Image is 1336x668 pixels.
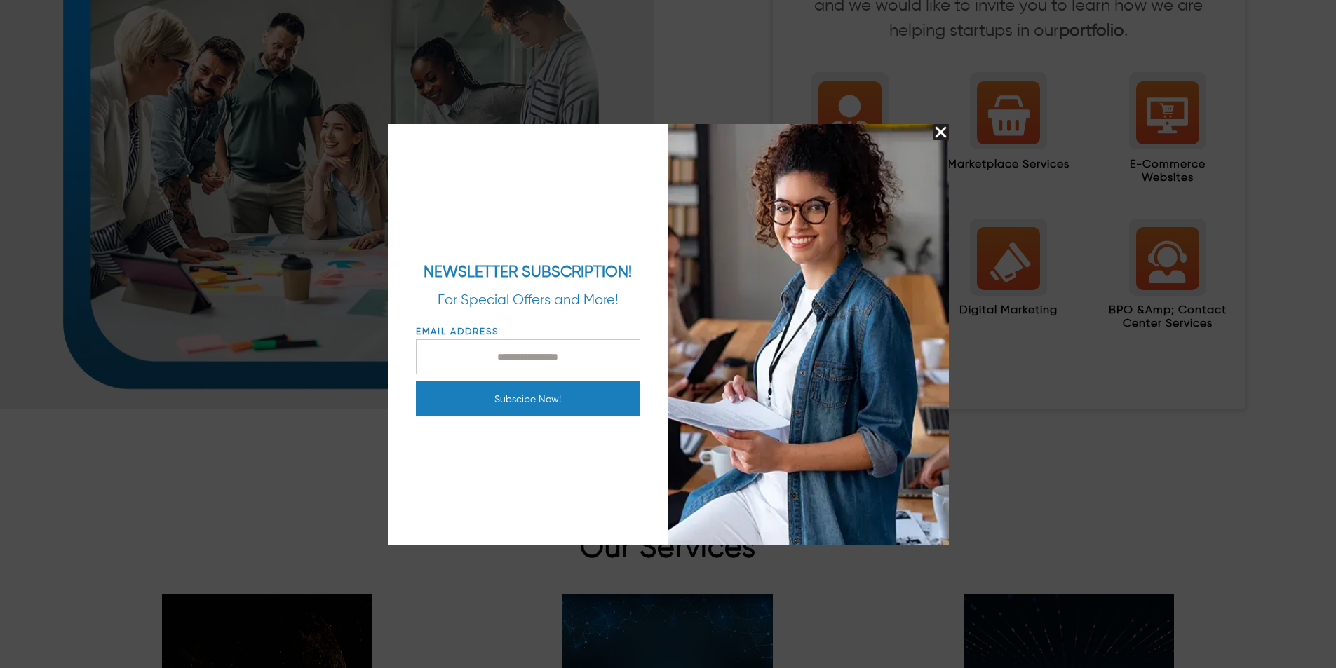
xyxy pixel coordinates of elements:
span: For Special Offers and More! [438,293,619,308]
div: Close Splash Button [933,124,949,140]
button: Subscibe Now! [416,381,640,416]
label: EMAIL ADDRESS [416,325,640,339]
span: NEWSLETTER SUBSCRIPTION! [424,265,632,280]
img: close-splash [933,124,949,140]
